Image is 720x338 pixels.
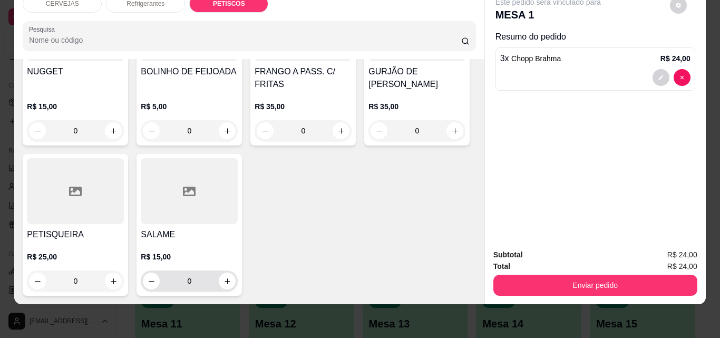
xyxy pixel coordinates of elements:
h4: NUGGET [27,65,124,78]
p: MESA 1 [495,7,601,22]
button: decrease-product-quantity [143,273,160,289]
strong: Subtotal [493,250,523,259]
button: decrease-product-quantity [653,69,669,86]
span: Chopp Brahma [511,54,561,63]
label: Pesquisa [29,25,59,34]
button: Enviar pedido [493,275,697,296]
p: R$ 35,00 [255,101,352,112]
span: R$ 24,00 [667,260,697,272]
h4: GURJÃO DE [PERSON_NAME] [368,65,465,91]
strong: Total [493,262,510,271]
button: decrease-product-quantity [674,69,690,86]
h4: PETISQUEIRA [27,228,124,241]
p: R$ 25,00 [27,252,124,262]
span: R$ 24,00 [667,249,697,260]
button: decrease-product-quantity [257,122,274,139]
button: increase-product-quantity [219,273,236,289]
button: increase-product-quantity [333,122,349,139]
button: decrease-product-quantity [371,122,387,139]
input: Pesquisa [29,35,461,45]
h4: SALAME [141,228,238,241]
p: R$ 15,00 [141,252,238,262]
p: Resumo do pedido [495,31,695,43]
button: decrease-product-quantity [29,273,46,289]
p: R$ 35,00 [368,101,465,112]
h4: FRANGO A PASS. C/ FRITAS [255,65,352,91]
p: R$ 24,00 [660,53,690,64]
button: increase-product-quantity [105,122,122,139]
button: increase-product-quantity [219,122,236,139]
button: increase-product-quantity [446,122,463,139]
button: increase-product-quantity [105,273,122,289]
button: decrease-product-quantity [143,122,160,139]
p: 3 x [500,52,561,65]
p: R$ 15,00 [27,101,124,112]
h4: BOLINHO DE FEIJOADA [141,65,238,78]
p: R$ 5,00 [141,101,238,112]
button: decrease-product-quantity [29,122,46,139]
